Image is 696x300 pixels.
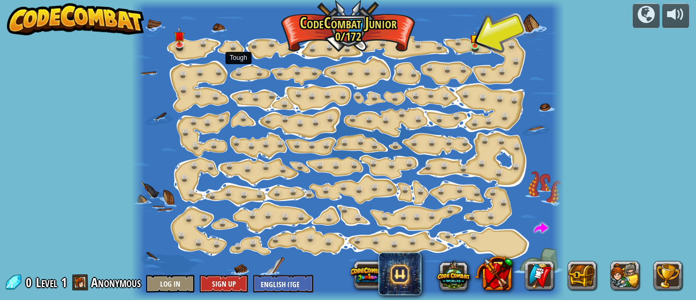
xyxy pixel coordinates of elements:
[36,274,57,291] span: Level
[91,274,141,291] span: Anonymous
[633,3,660,28] button: Campaigns
[26,274,35,291] span: 0
[146,275,194,293] button: Log In
[174,26,185,45] img: level-banner-unstarted.png
[662,3,689,28] button: Adjust volume
[200,275,248,293] button: Sign Up
[7,3,144,35] img: CodeCombat - Learn how to code by playing a game
[61,274,67,291] span: 1
[471,30,480,47] img: level-banner-started.png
